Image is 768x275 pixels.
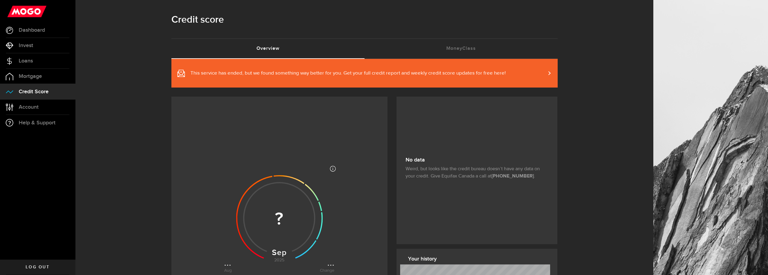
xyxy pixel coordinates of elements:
span: This service has ended, but we found something way better for you. Get your full credit report an... [190,70,506,77]
p: Weird, but looks like the credit bureau doesn’t have any data on your credit. Give Equifax Canada... [406,165,548,180]
a: This service has ended, but we found something way better for you. Get your full credit report an... [171,59,558,88]
span: Dashboard [19,27,45,33]
a: MoneyClass [365,39,558,58]
span: Mortgage [19,74,42,79]
span: Invest [19,43,33,48]
h3: No data [406,155,548,165]
span: Help & Support [19,120,56,126]
strong: [PHONE_NUMBER] [492,174,534,179]
span: Credit Score [19,89,49,94]
a: Overview [171,39,365,58]
button: Open LiveChat chat widget [5,2,23,21]
h1: Credit score [171,12,558,28]
span: Log out [26,265,49,269]
h3: Your history [408,254,550,264]
span: Account [19,104,39,110]
span: Loans [19,58,33,64]
ul: Tabs Navigation [171,38,558,59]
